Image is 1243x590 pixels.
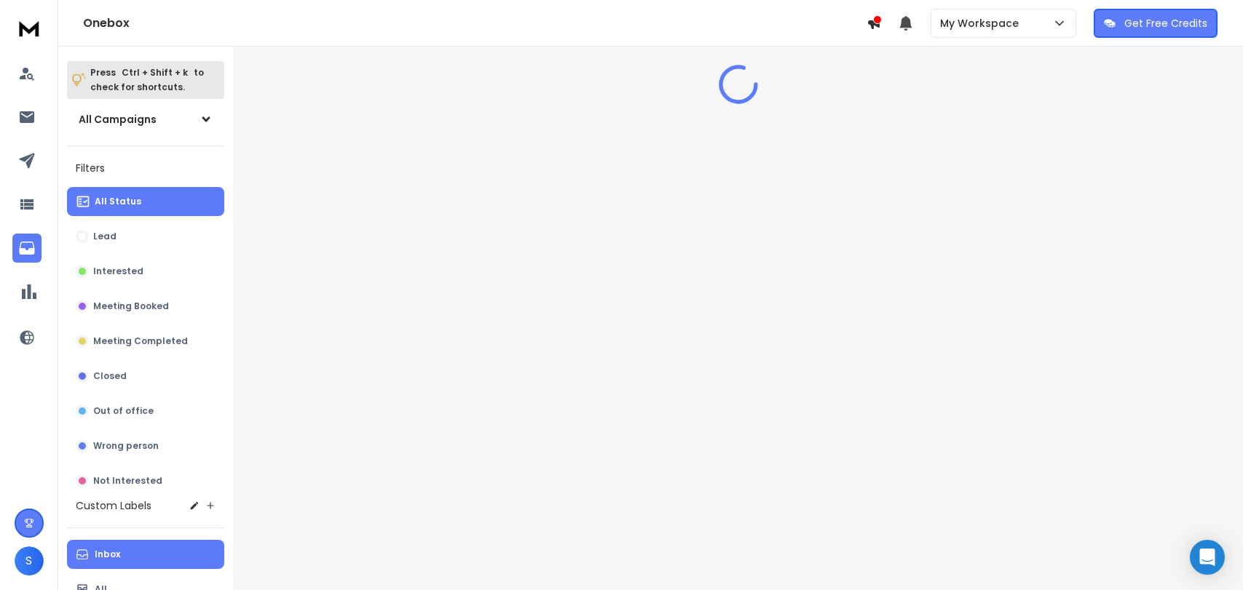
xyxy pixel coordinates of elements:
[93,440,159,452] p: Wrong person
[15,15,44,41] img: logo
[93,266,143,277] p: Interested
[67,327,224,356] button: Meeting Completed
[1124,16,1207,31] p: Get Free Credits
[67,257,224,286] button: Interested
[67,396,224,426] button: Out of office
[95,549,120,560] p: Inbox
[93,370,127,382] p: Closed
[93,300,169,312] p: Meeting Booked
[940,16,1025,31] p: My Workspace
[76,498,151,513] h3: Custom Labels
[79,112,157,127] h1: All Campaigns
[67,466,224,495] button: Not Interested
[15,546,44,575] button: S
[93,405,154,417] p: Out of office
[67,222,224,251] button: Lead
[1094,9,1218,38] button: Get Free Credits
[67,540,224,569] button: Inbox
[90,65,204,95] p: Press to check for shortcuts.
[67,187,224,216] button: All Status
[67,105,224,134] button: All Campaigns
[67,431,224,461] button: Wrong person
[119,64,190,81] span: Ctrl + Shift + k
[93,231,117,242] p: Lead
[93,335,188,347] p: Meeting Completed
[67,158,224,178] h3: Filters
[93,475,162,487] p: Not Interested
[67,292,224,321] button: Meeting Booked
[67,362,224,391] button: Closed
[95,196,141,207] p: All Status
[1190,540,1225,575] div: Open Intercom Messenger
[83,15,867,32] h1: Onebox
